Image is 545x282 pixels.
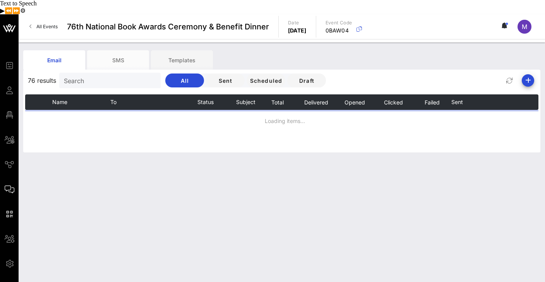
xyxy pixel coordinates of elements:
p: Date [288,19,307,27]
button: Sent [206,73,245,87]
button: Failed [424,94,440,110]
span: M [522,23,527,31]
span: Sent [451,99,463,105]
th: Total [258,94,296,110]
button: Clicked [384,94,403,110]
span: Status [197,99,214,105]
button: Opened [344,94,365,110]
p: [DATE] [288,27,307,34]
button: All [165,73,204,87]
th: Delivered [296,94,335,110]
button: Settings [20,7,26,14]
span: Subject [236,99,255,105]
div: Templates [151,50,213,70]
span: Opened [344,99,365,106]
span: All [171,77,198,84]
th: Sent [451,94,500,110]
th: Subject [236,94,258,110]
td: Loading items... [25,110,538,132]
p: 0BAW04 [326,27,352,34]
span: Name [52,99,67,105]
th: Opened [335,94,374,110]
span: To [110,99,117,105]
th: Name [52,94,110,110]
span: 76 results [28,76,56,85]
button: Draft [287,73,326,87]
button: Total [271,94,283,110]
span: Failed [424,99,440,106]
span: Sent [212,77,238,84]
span: Total [271,99,283,106]
span: Scheduled [249,77,282,84]
th: Status [197,94,236,110]
span: All Events [36,24,58,29]
span: 76th National Book Awards Ceremony & Benefit Dinner [67,21,269,32]
span: Clicked [384,99,403,106]
th: Failed [413,94,451,110]
span: Delivered [303,99,328,106]
button: Forward [12,7,20,14]
th: Clicked [374,94,413,110]
div: SMS [87,50,149,70]
div: M [518,20,531,34]
button: Previous [5,7,12,14]
button: Scheduled [247,73,285,87]
button: Delivered [303,94,328,110]
th: To [110,94,197,110]
a: All Events [25,21,62,33]
p: Event Code [326,19,352,27]
span: Draft [293,77,320,84]
div: Email [23,50,85,70]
